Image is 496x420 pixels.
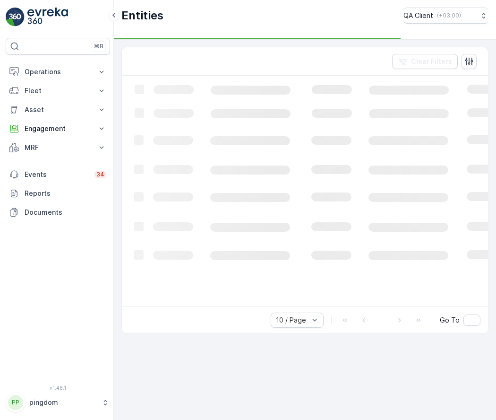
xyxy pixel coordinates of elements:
p: 34 [96,171,104,178]
img: logo [6,8,25,26]
button: PPpingdom [6,393,110,412]
button: Asset [6,100,110,119]
p: Entities [121,8,163,23]
button: Fleet [6,81,110,100]
button: MRF [6,138,110,157]
p: Fleet [25,86,91,96]
p: Asset [25,105,91,114]
span: v 1.48.1 [6,385,110,391]
p: Operations [25,67,91,77]
p: Reports [25,189,106,198]
p: MRF [25,143,91,152]
img: logo_light-DOdMpM7g.png [27,8,68,26]
a: Reports [6,184,110,203]
a: Documents [6,203,110,222]
p: ⌘B [94,43,103,50]
div: PP [8,395,23,410]
p: QA Client [403,11,433,20]
span: Go To [440,315,460,325]
p: Clear Filters [411,57,452,66]
p: Engagement [25,124,91,133]
p: Events [25,170,89,179]
p: Documents [25,208,106,217]
p: ( +03:00 ) [437,12,461,19]
button: Clear Filters [392,54,458,69]
button: Engagement [6,119,110,138]
a: Events34 [6,165,110,184]
button: QA Client(+03:00) [403,8,488,24]
p: pingdom [29,398,97,407]
button: Operations [6,62,110,81]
